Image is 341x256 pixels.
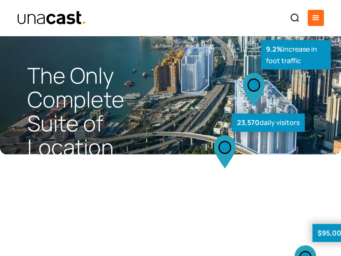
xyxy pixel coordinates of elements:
div: daily visitors [232,113,305,132]
strong: 23,570 [237,118,260,127]
p: Build better products and make smarter decisions with real-world location data. [27,214,170,252]
strong: 9.2% [266,44,283,54]
h1: The Only Complete Suite of Location Intelligence Solutions [27,64,170,207]
img: Search icon [290,13,300,23]
div: increase in foot traffic [261,40,331,70]
a: home [17,11,87,26]
img: Unacast text logo [17,11,87,26]
div: menu [308,10,324,26]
